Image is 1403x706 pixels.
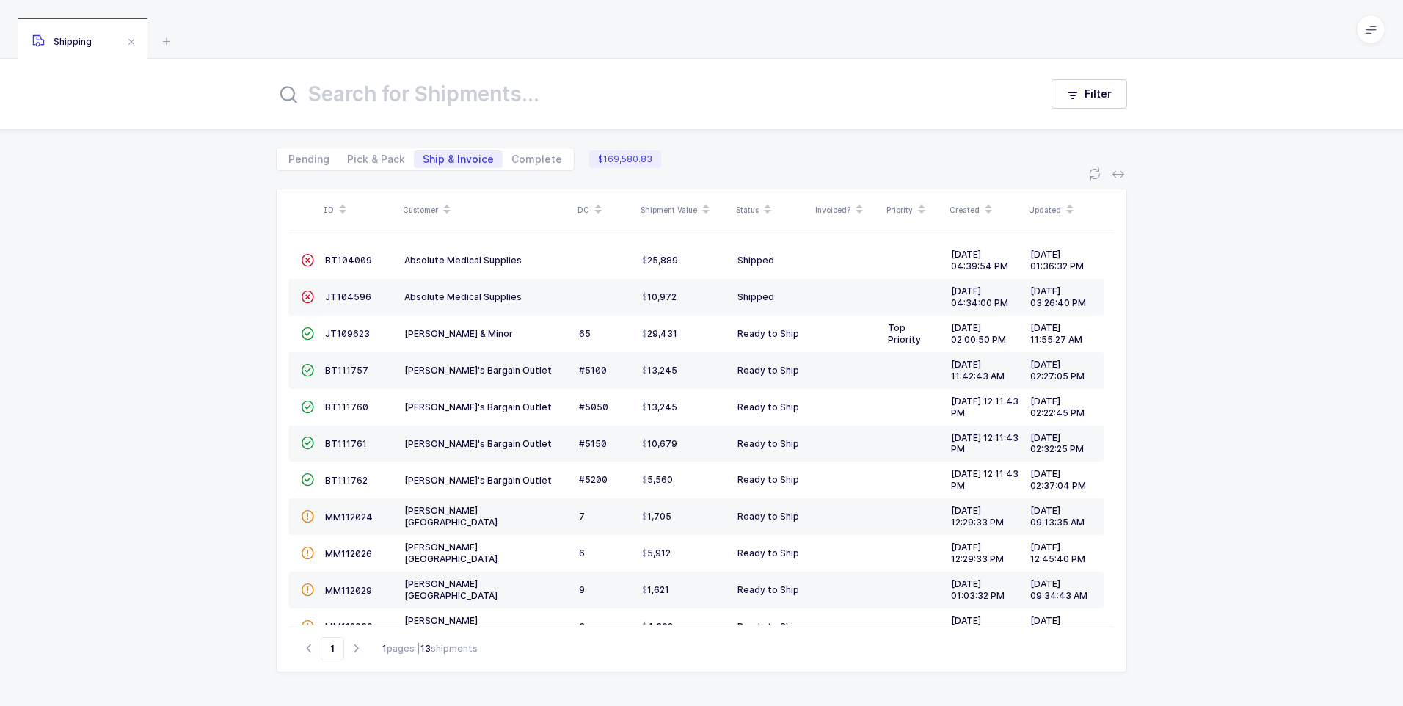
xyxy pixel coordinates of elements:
[404,438,552,449] span: [PERSON_NAME]'s Bargain Outlet
[301,621,314,632] span: 
[642,255,678,266] span: 25,889
[1030,396,1085,418] span: [DATE] 02:22:45 PM
[737,621,799,632] span: Ready to Ship
[737,511,799,522] span: Ready to Ship
[325,548,372,559] span: MM112026
[1030,578,1087,601] span: [DATE] 09:34:43 AM
[737,474,799,485] span: Ready to Ship
[579,401,608,412] span: #5050
[325,585,372,596] span: MM112029
[404,542,498,564] span: [PERSON_NAME] [GEOGRAPHIC_DATA]
[589,150,661,168] span: $169,580.83
[737,401,799,412] span: Ready to Ship
[815,197,878,222] div: Invoiced?
[325,328,370,339] span: JT109623
[404,475,552,486] span: [PERSON_NAME]'s Bargain Outlet
[737,255,774,266] span: Shipped
[951,249,1008,272] span: [DATE] 04:39:54 PM
[951,432,1018,455] span: [DATE] 12:11:43 PM
[325,291,371,302] span: JT104596
[1052,79,1127,109] button: Filter
[404,365,552,376] span: [PERSON_NAME]'s Bargain Outlet
[888,322,921,345] span: Top Priority
[404,328,513,339] span: [PERSON_NAME] & Minor
[577,197,632,222] div: DC
[951,542,1004,564] span: [DATE] 12:29:33 PM
[511,154,562,164] span: Complete
[404,578,498,601] span: [PERSON_NAME] [GEOGRAPHIC_DATA]
[301,547,314,558] span: 
[951,505,1004,528] span: [DATE] 12:29:33 PM
[301,511,314,522] span: 
[403,197,569,222] div: Customer
[420,643,431,654] b: 13
[325,401,368,412] span: BT111760
[325,512,373,523] span: MM112024
[737,328,799,339] span: Ready to Ship
[642,547,671,559] span: 5,912
[951,468,1018,491] span: [DATE] 12:11:43 PM
[301,328,314,339] span: 
[347,154,405,164] span: Pick & Pack
[736,197,806,222] div: Status
[301,584,314,595] span: 
[951,285,1008,308] span: [DATE] 04:34:00 PM
[382,642,478,655] div: pages | shipments
[1030,615,1084,638] span: [DATE] 09:33:12 AM
[382,643,387,654] b: 1
[276,76,1022,112] input: Search for Shipments...
[951,322,1006,345] span: [DATE] 02:00:50 PM
[579,511,585,522] span: 7
[1029,197,1099,222] div: Updated
[951,396,1018,418] span: [DATE] 12:11:43 PM
[737,547,799,558] span: Ready to Ship
[325,365,368,376] span: BT111757
[1085,87,1112,101] span: Filter
[404,291,522,302] span: Absolute Medical Supplies
[1030,359,1085,382] span: [DATE] 02:27:05 PM
[404,255,522,266] span: Absolute Medical Supplies
[301,255,314,266] span: 
[642,584,669,596] span: 1,621
[737,365,799,376] span: Ready to Ship
[325,621,373,632] span: MM112030
[1030,249,1084,272] span: [DATE] 01:36:32 PM
[301,365,314,376] span: 
[301,474,314,485] span: 
[950,197,1020,222] div: Created
[737,584,799,595] span: Ready to Ship
[1030,505,1085,528] span: [DATE] 09:13:35 AM
[404,505,498,528] span: [PERSON_NAME] [GEOGRAPHIC_DATA]
[579,584,585,595] span: 9
[1030,542,1085,564] span: [DATE] 12:45:40 PM
[642,621,673,633] span: 4,392
[951,615,1005,638] span: [DATE] 01:03:33 PM
[579,365,607,376] span: #5100
[579,474,608,485] span: #5200
[579,328,591,339] span: 65
[32,36,92,47] span: Shipping
[642,291,677,303] span: 10,972
[641,197,727,222] div: Shipment Value
[404,615,498,638] span: [PERSON_NAME] [GEOGRAPHIC_DATA]
[642,438,677,450] span: 10,679
[301,401,314,412] span: 
[288,154,329,164] span: Pending
[301,437,314,448] span: 
[642,511,671,523] span: 1,705
[951,578,1005,601] span: [DATE] 01:03:32 PM
[325,255,372,266] span: BT104009
[579,547,585,558] span: 6
[404,401,552,412] span: [PERSON_NAME]'s Bargain Outlet
[1030,468,1086,491] span: [DATE] 02:37:04 PM
[642,474,673,486] span: 5,560
[579,621,585,632] span: 3
[886,197,941,222] div: Priority
[321,637,344,660] span: Go to
[1030,285,1086,308] span: [DATE] 03:26:40 PM
[737,438,799,449] span: Ready to Ship
[642,328,677,340] span: 29,431
[324,197,394,222] div: ID
[642,365,677,376] span: 13,245
[951,359,1005,382] span: [DATE] 11:42:43 AM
